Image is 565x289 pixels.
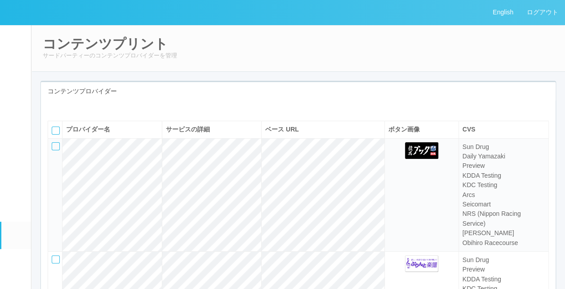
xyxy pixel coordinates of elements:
[463,142,545,152] div: Sun Drug
[463,228,545,238] div: [PERSON_NAME]
[1,25,31,52] a: イベントログ
[463,265,545,274] div: Preview
[1,139,31,166] a: メンテナンス通知
[463,275,545,284] div: KDDA Testing
[405,255,438,272] img: public
[1,194,31,221] a: アラート設定
[1,52,31,79] a: ユーザー
[463,161,545,171] div: Preview
[43,36,554,51] h2: コンテンツプリント
[463,209,545,228] div: NRS (Nippon Racing Service)
[166,125,258,134] div: サービスの詳細
[463,255,545,265] div: Sun Drug
[1,222,31,249] a: コンテンツプリント
[265,125,381,134] div: ベース URL
[41,82,556,101] div: コンテンツプロバイダー
[463,200,545,209] div: Seicomart
[43,51,554,60] p: サードパーティーのコンテンツプロバイダーを管理
[388,125,455,134] div: ボタン画像
[463,190,545,200] div: Arcs
[463,238,545,248] div: Obihiro Racecourse
[1,166,31,194] a: クライアントリンク
[1,111,31,139] a: パッケージ
[463,152,545,161] div: Daily Yamazaki
[66,125,158,134] div: プロバイダー名
[463,180,545,190] div: KDC Testing
[1,80,31,111] a: ターミナル
[463,171,545,180] div: KDDA Testing
[463,125,545,134] div: CVS
[1,249,31,276] a: ドキュメントを管理
[405,142,438,159] img: public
